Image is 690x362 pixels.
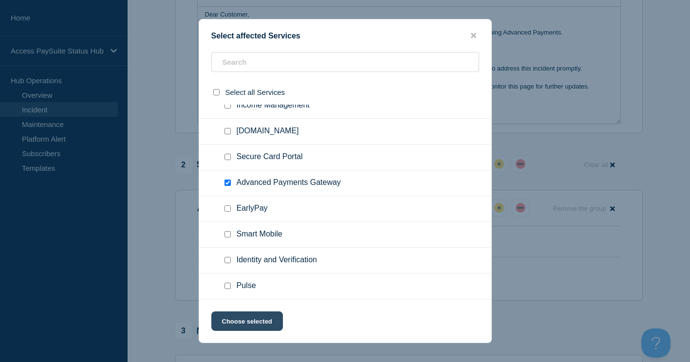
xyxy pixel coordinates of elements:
input: Smart Mobile checkbox [224,231,231,237]
input: Advanced Payments Gateway checkbox [224,180,231,186]
span: Income Management [237,101,310,110]
span: Smart Mobile [237,230,282,239]
span: EarlyPay [237,204,268,214]
div: Select affected Services [199,31,491,40]
button: Choose selected [211,311,283,331]
span: Select all Services [225,88,285,96]
button: close button [468,31,479,40]
span: [DOMAIN_NAME] [237,127,299,136]
span: Pulse [237,281,256,291]
input: Income Management checkbox [224,102,231,109]
input: Pulse checkbox [224,283,231,289]
input: EarlyPay checkbox [224,205,231,212]
span: Identity and Verification [237,255,317,265]
input: Identity and Verification checkbox [224,257,231,263]
input: Search [211,52,479,72]
input: Secure Card Portal checkbox [224,154,231,160]
input: Paye.net checkbox [224,128,231,134]
span: Advanced Payments Gateway [237,178,341,188]
span: Secure Card Portal [237,152,303,162]
input: select all checkbox [213,89,220,95]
